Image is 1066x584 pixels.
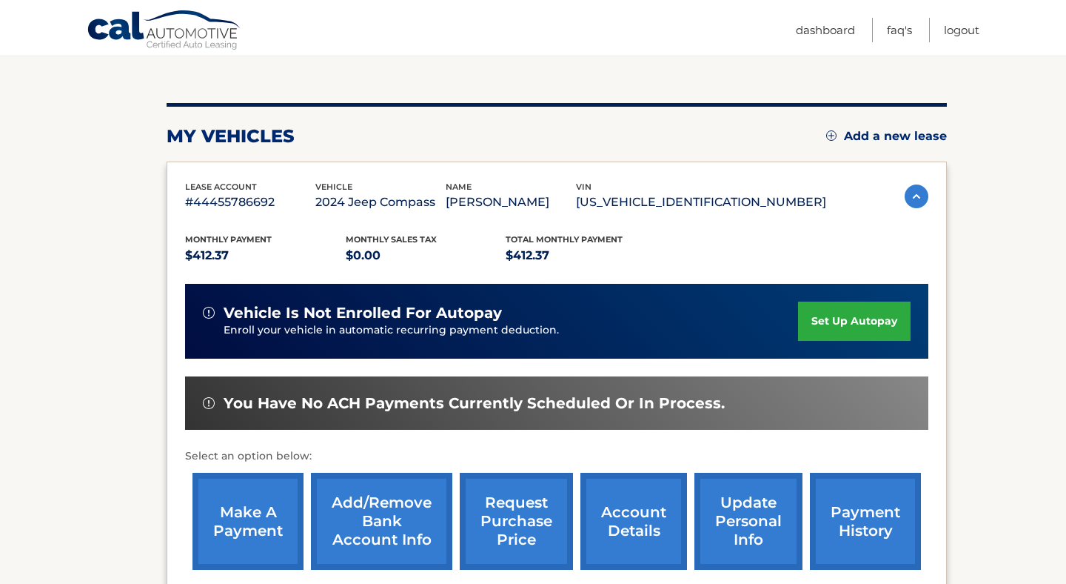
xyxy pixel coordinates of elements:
[810,473,921,570] a: payment history
[576,192,826,213] p: [US_VEHICLE_IDENTIFICATION_NUMBER]
[460,473,573,570] a: request purchase price
[203,397,215,409] img: alert-white.svg
[694,473,802,570] a: update personal info
[315,182,352,192] span: vehicle
[506,234,623,245] span: Total Monthly Payment
[944,18,979,42] a: Logout
[311,473,452,570] a: Add/Remove bank account info
[798,302,911,341] a: set up autopay
[185,234,272,245] span: Monthly Payment
[905,185,928,208] img: accordion-active.svg
[796,18,855,42] a: Dashboard
[185,448,928,465] p: Select an option below:
[887,18,912,42] a: FAQ's
[506,245,666,266] p: $412.37
[446,182,472,192] span: name
[580,473,687,570] a: account details
[826,130,837,141] img: add.svg
[192,473,304,570] a: make a payment
[185,192,315,213] p: #44455786692
[346,234,437,245] span: Monthly sales Tax
[446,192,576,213] p: [PERSON_NAME]
[224,322,798,339] p: Enroll your vehicle in automatic recurring payment deduction.
[346,245,506,266] p: $0.00
[185,182,257,192] span: lease account
[826,129,947,144] a: Add a new lease
[203,307,215,319] img: alert-white.svg
[576,182,591,192] span: vin
[315,192,446,213] p: 2024 Jeep Compass
[224,304,502,322] span: vehicle is not enrolled for autopay
[224,394,725,413] span: You have no ACH payments currently scheduled or in process.
[185,245,346,266] p: $412.37
[167,125,295,147] h2: my vehicles
[87,10,242,53] a: Cal Automotive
